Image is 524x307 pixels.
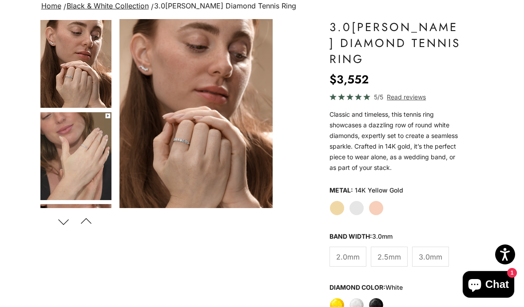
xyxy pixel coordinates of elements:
span: 2.0mm [336,251,360,263]
div: Item 4 of 13 [119,19,273,208]
span: 2.5mm [377,251,401,263]
a: Black & White Collection [67,1,149,10]
button: Go to item 6 [40,203,112,293]
span: Read reviews [387,92,426,102]
p: Classic and timeless, this tennis ring showcases a dazzling row of round white diamonds, expertly... [329,109,463,173]
button: Go to item 4 [40,19,112,109]
button: Go to item 5 [40,111,112,201]
variant-option-value: white [385,283,403,291]
legend: Diamond Color: [329,281,403,294]
a: 5/5 Read reviews [329,92,463,102]
img: #YellowGold #WhiteGold #RoseGold [40,112,111,200]
img: #YellowGold #WhiteGold #RoseGold [119,19,273,208]
span: 3.0[PERSON_NAME] Diamond Tennis Ring [154,1,296,10]
img: #YellowGold #WhiteGold #RoseGold [40,20,111,108]
img: #YellowGold #WhiteGold #RoseGold [40,204,111,292]
variant-option-value: 14K Yellow Gold [355,184,403,197]
span: 5/5 [374,92,383,102]
a: Home [41,1,61,10]
legend: Band Width: [329,230,393,243]
inbox-online-store-chat: Shopify online store chat [460,271,517,300]
legend: Metal: [329,184,353,197]
h1: 3.0[PERSON_NAME] Diamond Tennis Ring [329,19,463,67]
sale-price: $3,552 [329,71,369,88]
span: 3.0mm [419,251,442,263]
variant-option-value: 3.0mm [372,232,393,240]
